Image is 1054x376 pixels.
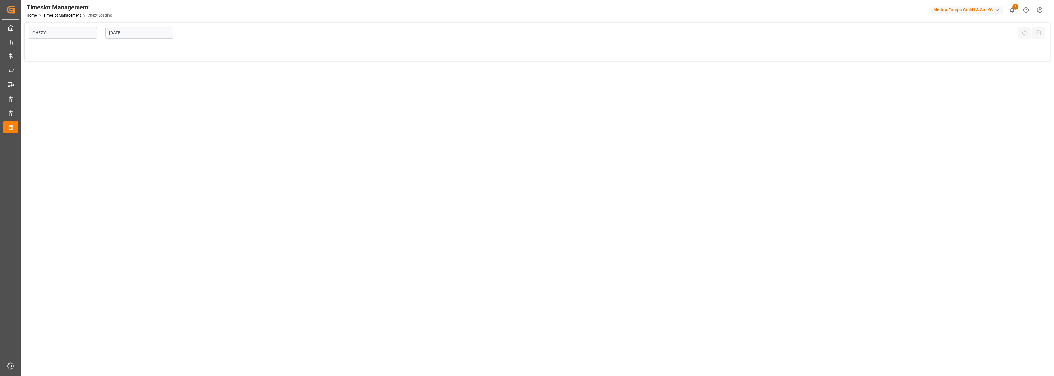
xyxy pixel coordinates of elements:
button: Melitta Europa GmbH & Co. KG [931,4,1005,16]
input: DD-MM-YYYY [105,27,173,39]
button: Help Center [1019,3,1033,17]
input: Type to search/select [29,27,97,39]
a: Home [27,13,37,17]
button: show 1 new notifications [1005,3,1019,17]
div: Melitta Europa GmbH & Co. KG [931,6,1003,14]
span: 1 [1012,4,1018,10]
div: Timeslot Management [27,3,112,12]
a: Timeslot Management [44,13,81,17]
